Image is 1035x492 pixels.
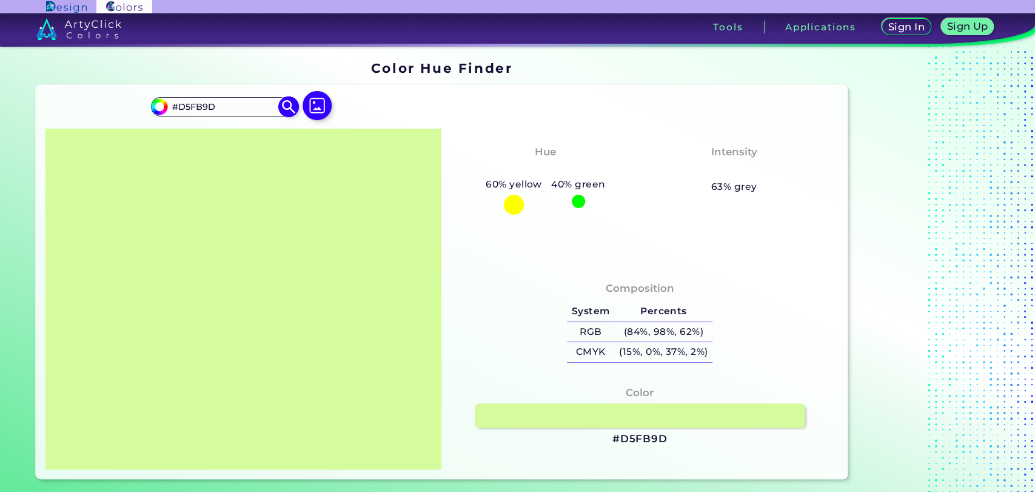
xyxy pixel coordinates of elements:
[614,342,712,362] h5: (15%, 0%, 37%, 2%)
[884,19,928,35] a: Sign In
[481,177,546,192] h5: 60% yellow
[711,163,757,177] h3: Pastel
[503,163,588,177] h3: Yellow-Green
[278,96,300,117] img: icon search
[567,302,614,322] h5: System
[626,384,654,402] h4: Color
[614,302,712,322] h5: Percents
[168,98,281,115] input: type color..
[371,59,512,77] h1: Color Hue Finder
[303,91,332,120] img: icon picture
[614,322,712,342] h5: (84%, 98%, 62%)
[711,179,757,195] h5: 63% grey
[949,22,986,31] h5: Sign Up
[46,1,87,13] img: ArtyClick Design logo
[711,143,757,161] h4: Intensity
[535,143,556,161] h4: Hue
[567,342,614,362] h5: CMYK
[785,22,856,32] h3: Applications
[606,280,674,297] h4: Composition
[567,322,614,342] h5: RGB
[943,19,991,35] a: Sign Up
[36,18,122,40] img: logo_artyclick_colors_white.svg
[612,432,668,447] h3: #D5FB9D
[890,22,923,32] h5: Sign In
[547,177,611,192] h5: 40% green
[713,22,743,32] h3: Tools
